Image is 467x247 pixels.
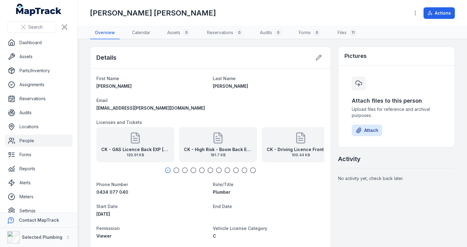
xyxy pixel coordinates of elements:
[5,65,73,77] a: Parts/Inventory
[96,53,116,62] h2: Details
[22,235,62,240] strong: Selected Plumbing
[96,120,142,125] span: Licenses and Tickets
[338,176,403,181] span: No activity yet, check back later.
[213,76,236,81] span: Last Name
[202,26,248,39] a: Reservations0
[5,37,73,49] a: Dashboard
[96,233,112,238] span: Viewer
[101,146,169,153] strong: CK - GAS Licence Back EXP [DATE]
[183,29,190,36] div: 0
[349,29,357,36] div: 11
[267,153,335,157] span: 100.44 KB
[96,211,110,217] time: 9/1/2025, 12:00:00 AM
[19,217,59,223] strong: Contact MapTrack
[184,153,252,157] span: 181.7 KB
[127,26,155,39] a: Calendar
[5,177,73,189] a: Alerts
[255,26,287,39] a: Audits0
[213,189,230,195] span: Plumber
[96,182,128,187] span: Phone Number
[352,106,441,118] span: Upload files for reference and archival purposes.
[424,7,455,19] button: Actions
[96,226,120,231] span: Permission
[338,155,361,163] h2: Activity
[184,146,252,153] strong: CK - High Risk - Boom Back EXP [DATE]
[213,233,216,238] span: C
[162,26,195,39] a: Assets0
[96,189,128,195] span: 0434 077 040
[213,182,233,187] span: Role/Title
[96,211,110,217] span: [DATE]
[90,8,216,18] h1: [PERSON_NAME] [PERSON_NAME]
[294,26,325,39] a: Forms0
[28,24,43,30] span: Search
[213,226,267,231] span: Vehicle License Category
[96,76,119,81] span: First Name
[213,204,232,209] span: End Date
[5,51,73,63] a: Assets
[96,105,205,111] span: [EMAIL_ADDRESS][PERSON_NAME][DOMAIN_NAME]
[267,146,335,153] strong: CK - Driving Licence Front EXP [DATE]
[90,26,120,39] a: Overview
[96,204,118,209] span: Start Date
[5,121,73,133] a: Locations
[7,21,56,33] button: Search
[5,79,73,91] a: Assignments
[101,153,169,157] span: 130.91 KB
[313,29,320,36] div: 0
[352,97,441,105] h3: Attach files to this person
[5,205,73,217] a: Settings
[5,191,73,203] a: Meters
[5,93,73,105] a: Reservations
[5,135,73,147] a: People
[96,83,132,89] span: [PERSON_NAME]
[275,29,282,36] div: 0
[5,149,73,161] a: Forms
[5,163,73,175] a: Reports
[213,83,248,89] span: [PERSON_NAME]
[344,52,367,60] h3: Pictures
[5,107,73,119] a: Audits
[236,29,243,36] div: 0
[333,26,362,39] a: Files11
[352,125,382,136] button: Attach
[16,4,62,16] a: MapTrack
[96,98,108,103] span: Email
